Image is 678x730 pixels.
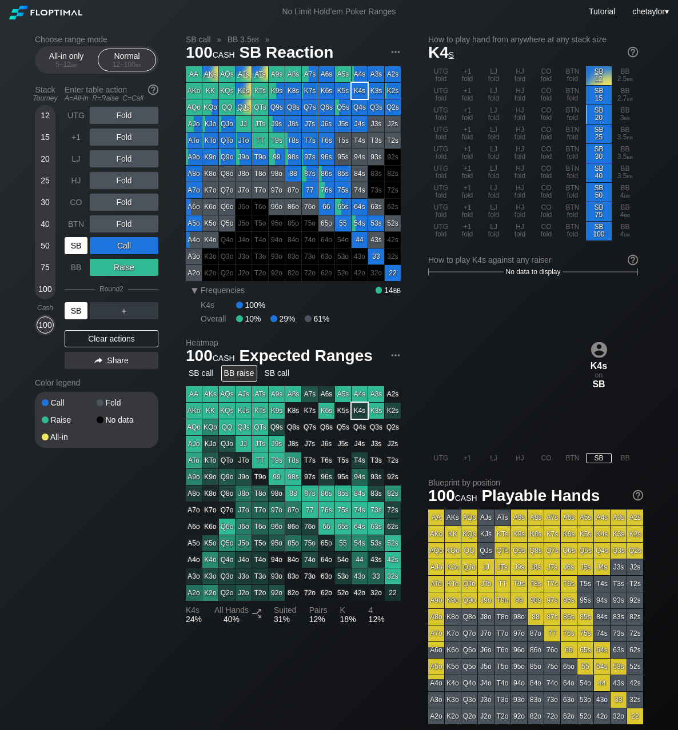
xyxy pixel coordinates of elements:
div: 53s [368,215,384,231]
div: 87s [302,166,318,182]
div: SB 30 [586,144,612,163]
div: CO fold [533,105,559,124]
div: KQs [219,83,235,99]
span: bb [627,172,633,180]
div: Q4s [352,99,368,115]
div: Q9o [219,149,235,165]
div: +1 [65,129,87,146]
img: help.32db89a4.svg [632,489,644,502]
div: SB 75 [586,202,612,221]
div: ▾ [629,5,670,18]
div: K9o [202,149,218,165]
div: LJ fold [481,144,506,163]
div: 100% fold in prior round [219,248,235,264]
div: BTN fold [560,163,585,182]
div: 75 [37,259,54,276]
div: SB 20 [586,105,612,124]
div: 84s [352,166,368,182]
div: 100% fold in prior round [252,232,268,248]
div: T9o [252,149,268,165]
a: Tutorial [589,7,615,16]
span: SB call [184,34,213,45]
div: 100% fold in prior round [302,232,318,248]
div: 100% fold in prior round [269,248,285,264]
div: 98o [269,166,285,182]
h2: How to play hand from anywhere at any stack size [428,35,638,44]
div: A8o [186,166,202,182]
img: Split arrow icon [252,609,261,618]
div: Call [90,237,158,254]
div: K8o [202,166,218,182]
div: HJ fold [507,125,533,143]
div: Fold [90,172,158,189]
div: BB 3 [612,105,638,124]
div: 100% fold in prior round [385,199,401,215]
div: +1 fold [454,105,480,124]
div: T3s [368,133,384,149]
div: +1 fold [454,183,480,202]
div: 100% fold in prior round [252,248,268,264]
div: 76o [302,199,318,215]
div: Q7s [302,99,318,115]
div: A9o [186,149,202,165]
div: JTs [252,116,268,132]
div: J7o [236,182,252,198]
div: BB 3.5 [612,163,638,182]
img: ellipsis.fd386fe8.svg [389,46,402,58]
div: K7o [202,182,218,198]
img: help.32db89a4.svg [627,46,639,58]
div: Fold [90,129,158,146]
div: 100% fold in prior round [285,215,301,231]
span: cash [213,47,235,60]
div: +1 fold [454,86,480,105]
div: 93s [368,149,384,165]
div: 96s [318,149,334,165]
img: share.864f2f62.svg [94,358,102,364]
div: A3o [186,248,202,264]
div: 100% fold in prior round [368,166,384,182]
span: SB Reaction [237,44,335,63]
div: +1 fold [454,163,480,182]
div: UTG fold [428,202,454,221]
div: HJ [65,172,87,189]
div: UTG fold [428,86,454,105]
div: HJ fold [507,66,533,85]
span: bb [624,191,631,199]
div: Tourney [30,94,60,102]
div: BB 4 [612,202,638,221]
div: 100% fold in prior round [285,232,301,248]
span: bb [627,94,633,102]
span: bb [252,35,259,44]
div: A6s [318,66,334,82]
div: J9s [269,116,285,132]
div: Don't fold. No recommendation for action. [236,99,252,115]
div: J3s [368,116,384,132]
div: UTG fold [428,66,454,85]
div: 87o [285,182,301,198]
div: Raise [42,416,97,424]
div: 63s [368,199,384,215]
div: T9s [269,133,285,149]
div: K6s [318,83,334,99]
div: HJ fold [507,86,533,105]
div: J8o [236,166,252,182]
div: 100% fold in prior round [252,199,268,215]
div: SB 25 [586,125,612,143]
div: HJ fold [507,222,533,240]
div: 100% fold in prior round [252,215,268,231]
img: icon-avatar.b40e07d9.svg [591,342,607,358]
div: ATo [186,133,202,149]
div: CO fold [533,144,559,163]
div: Call [42,399,97,407]
div: Enter table action [65,81,158,107]
div: 100% fold in prior round [385,166,401,182]
div: QQ [219,99,235,115]
div: KTs [252,83,268,99]
div: 100% fold in prior round [269,215,285,231]
span: chetaylor [632,7,665,16]
div: Q6s [318,99,334,115]
div: 100% fold in prior round [219,232,235,248]
div: BTN fold [560,144,585,163]
div: Fold [90,150,158,167]
span: 100 [184,44,237,63]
